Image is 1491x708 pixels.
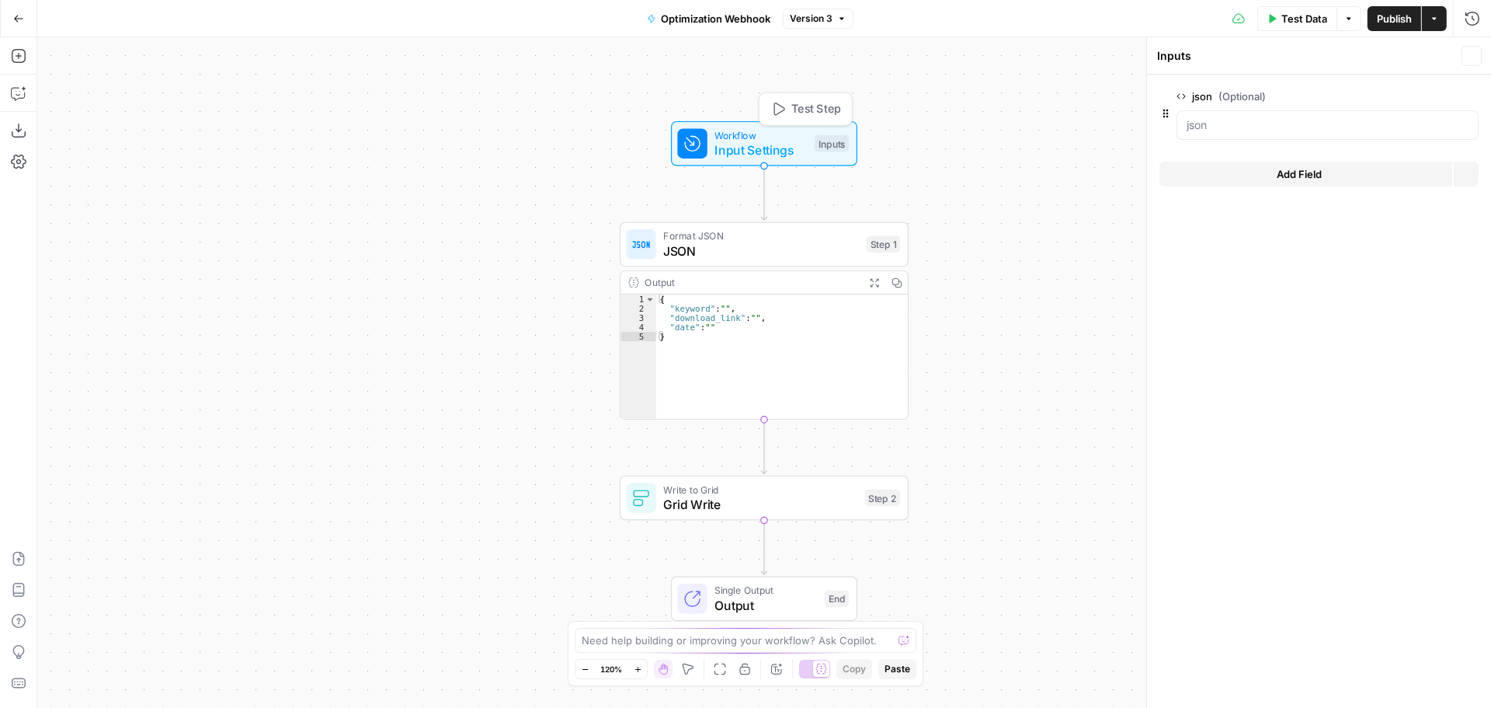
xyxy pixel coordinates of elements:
[865,490,901,507] div: Step 2
[714,127,807,142] span: Workflow
[1368,6,1421,31] button: Publish
[600,663,622,675] span: 120%
[1159,162,1452,187] button: Add Field
[714,141,807,159] span: Input Settings
[663,482,857,497] span: Write to Grid
[645,275,857,290] div: Output
[825,591,849,608] div: End
[867,236,900,253] div: Step 1
[663,242,859,260] span: JSON
[761,521,766,575] g: Edge from step_2 to end
[763,97,848,121] button: Test Step
[645,295,655,304] span: Toggle code folding, rows 1 through 5
[790,12,832,26] span: Version 3
[761,166,766,221] g: Edge from start to step_1
[1176,89,1391,104] label: json
[620,323,656,332] div: 4
[1257,6,1336,31] button: Test Data
[663,495,857,514] span: Grid Write
[885,662,910,676] span: Paste
[783,9,853,29] button: Version 3
[1157,48,1191,64] textarea: Inputs
[815,135,849,152] div: Inputs
[1277,166,1322,182] span: Add Field
[714,596,817,615] span: Output
[843,662,866,676] span: Copy
[878,659,916,679] button: Paste
[620,332,656,341] div: 5
[638,6,780,31] button: Optimization Webhook
[620,121,909,166] div: WorkflowInput SettingsInputsTest Step
[620,476,909,521] div: Write to GridGrid WriteStep 2
[1218,89,1266,104] span: (Optional)
[836,659,872,679] button: Copy
[1377,11,1412,26] span: Publish
[620,304,656,313] div: 2
[663,228,859,243] span: Format JSON
[761,420,766,474] g: Edge from step_1 to step_2
[1281,11,1327,26] span: Test Data
[714,583,817,598] span: Single Output
[620,313,656,323] div: 3
[661,11,770,26] span: Optimization Webhook
[620,295,656,304] div: 1
[620,577,909,622] div: Single OutputOutputEnd
[620,222,909,420] div: Format JSONJSONStep 1Output{ "keyword":"", "download_link":"", "date":""}
[791,101,841,118] span: Test Step
[1187,117,1468,133] input: json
